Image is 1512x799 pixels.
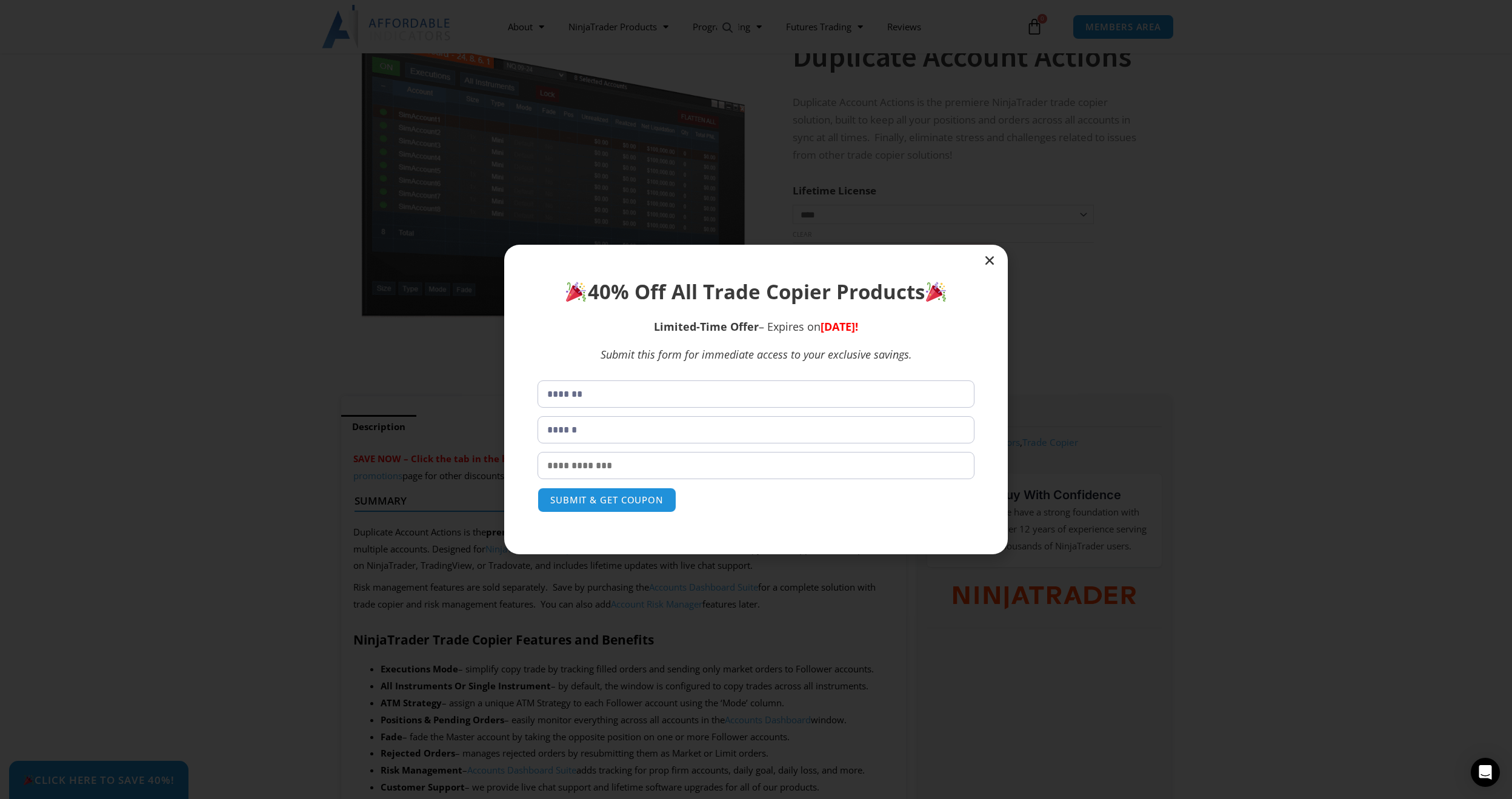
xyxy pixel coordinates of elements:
button: SUBMIT & GET COUPON [538,488,676,512]
a: Close [984,254,996,267]
em: Submit this form for immediate access to your exclusive savings. [601,347,912,362]
p: – Expires on [538,319,974,335]
h1: 40% Off All Trade Copier Products [538,278,974,306]
strong: Limited-Time Offer [654,319,759,334]
img: 🎉 [566,282,586,302]
img: 🎉 [926,282,946,302]
div: Open Intercom Messenger [1471,758,1500,787]
span: [DATE]! [821,319,858,334]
